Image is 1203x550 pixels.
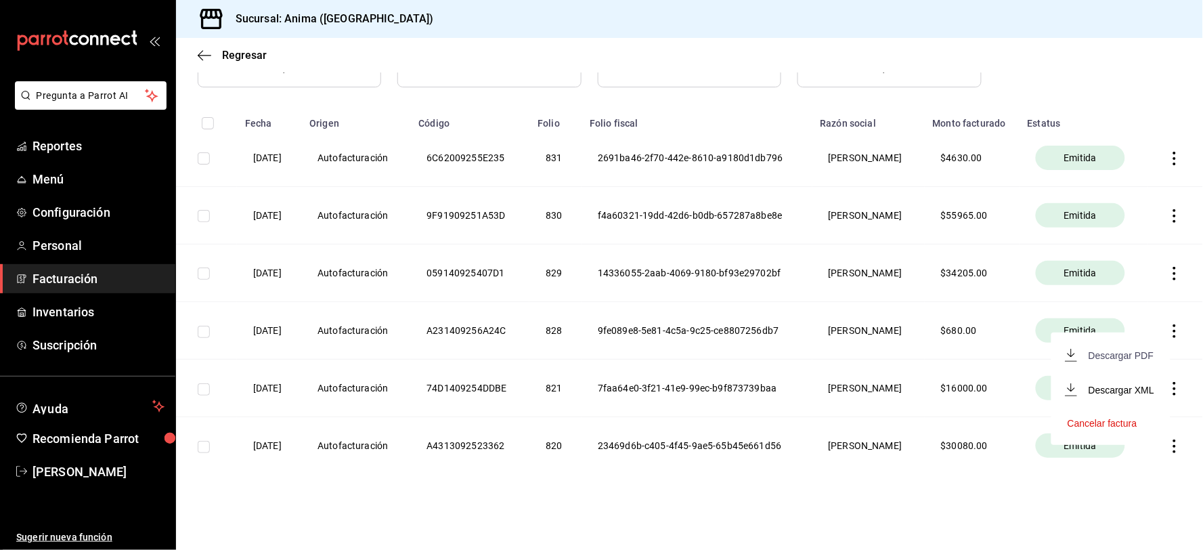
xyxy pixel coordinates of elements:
[1068,383,1154,396] button: Descargar XML
[1089,385,1154,396] div: Descargar XML
[1089,350,1154,361] div: Descargar PDF
[1068,418,1137,429] button: Cancelar factura
[1068,349,1154,362] button: Descargar PDF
